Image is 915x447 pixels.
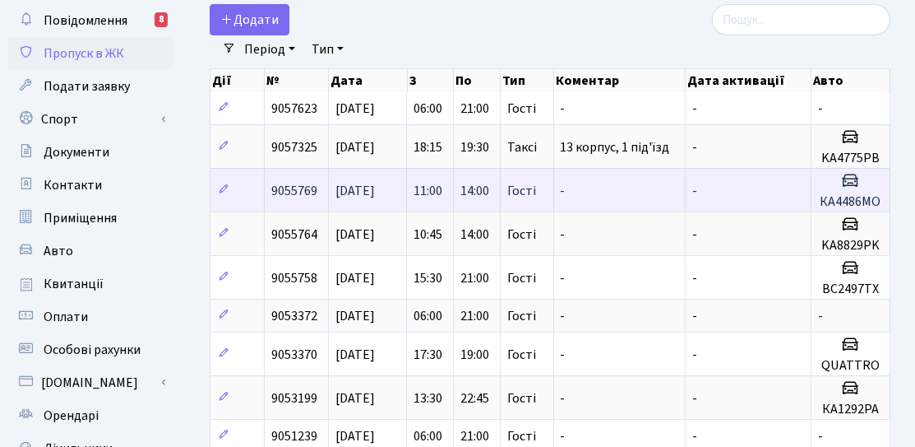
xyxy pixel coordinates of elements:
[507,228,536,241] span: Гості
[8,103,173,136] a: Спорт
[501,69,553,92] th: Тип
[561,389,566,407] span: -
[460,389,489,407] span: 22:45
[210,69,265,92] th: Дії
[265,69,329,92] th: №
[8,202,173,235] a: Приміщення
[460,427,489,445] span: 21:00
[561,100,566,118] span: -
[8,70,173,103] a: Подати заявку
[335,427,375,445] span: [DATE]
[8,169,173,202] a: Контакти
[44,209,117,227] span: Приміщення
[414,269,442,287] span: 15:30
[460,182,489,200] span: 14:00
[561,182,566,200] span: -
[507,141,537,154] span: Таксі
[712,4,890,35] input: Пошук...
[44,308,88,326] span: Оплати
[414,389,442,407] span: 13:30
[414,182,442,200] span: 11:00
[220,11,279,29] span: Додати
[507,430,536,443] span: Гості
[8,4,173,37] a: Повідомлення8
[818,427,823,445] span: -
[507,184,536,198] span: Гості
[692,138,697,156] span: -
[8,366,173,399] a: [DOMAIN_NAME]
[414,307,442,325] span: 06:00
[414,427,442,445] span: 06:00
[561,307,566,325] span: -
[818,151,883,166] h5: KA4775PB
[44,407,99,425] span: Орендарі
[335,138,375,156] span: [DATE]
[335,307,375,325] span: [DATE]
[460,269,489,287] span: 21:00
[335,100,375,118] span: [DATE]
[692,269,697,287] span: -
[271,389,317,407] span: 9053199
[554,69,686,92] th: Коментар
[8,235,173,268] a: Авто
[8,333,173,366] a: Особові рахунки
[44,242,73,260] span: Авто
[414,138,442,156] span: 18:15
[335,182,375,200] span: [DATE]
[818,307,823,325] span: -
[507,272,536,285] span: Гості
[818,282,883,297] h5: BC2497TX
[454,69,501,92] th: По
[811,69,890,92] th: Авто
[692,226,697,244] span: -
[414,346,442,364] span: 17:30
[692,100,697,118] span: -
[460,346,489,364] span: 19:00
[335,269,375,287] span: [DATE]
[414,100,442,118] span: 06:00
[686,69,811,92] th: Дата активації
[818,358,883,374] h5: QUATTRO
[44,275,104,293] span: Квитанції
[818,238,883,254] h5: KA8829PK
[8,37,173,70] a: Пропуск в ЖК
[692,389,697,407] span: -
[335,389,375,407] span: [DATE]
[414,226,442,244] span: 10:45
[818,402,883,417] h5: КА1292РА
[561,138,670,156] span: 13 корпус, 1 під'їзд
[305,35,350,63] a: Тип
[408,69,455,92] th: З
[561,346,566,364] span: -
[818,100,823,118] span: -
[561,226,566,244] span: -
[507,102,536,115] span: Гості
[8,136,173,169] a: Документи
[155,12,168,27] div: 8
[238,35,302,63] a: Період
[335,346,375,364] span: [DATE]
[210,4,289,35] a: Додати
[692,427,697,445] span: -
[271,346,317,364] span: 9053370
[460,100,489,118] span: 21:00
[44,176,102,194] span: Контакти
[692,182,697,200] span: -
[561,269,566,287] span: -
[8,399,173,432] a: Орендарі
[44,143,109,161] span: Документи
[507,392,536,405] span: Гості
[460,307,489,325] span: 21:00
[692,346,697,364] span: -
[561,427,566,445] span: -
[271,100,317,118] span: 9057623
[507,348,536,361] span: Гості
[818,194,883,210] h5: КА4486МО
[460,226,489,244] span: 14:00
[271,226,317,244] span: 9055764
[271,138,317,156] span: 9057325
[271,427,317,445] span: 9051239
[507,310,536,323] span: Гості
[335,226,375,244] span: [DATE]
[271,182,317,200] span: 9055769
